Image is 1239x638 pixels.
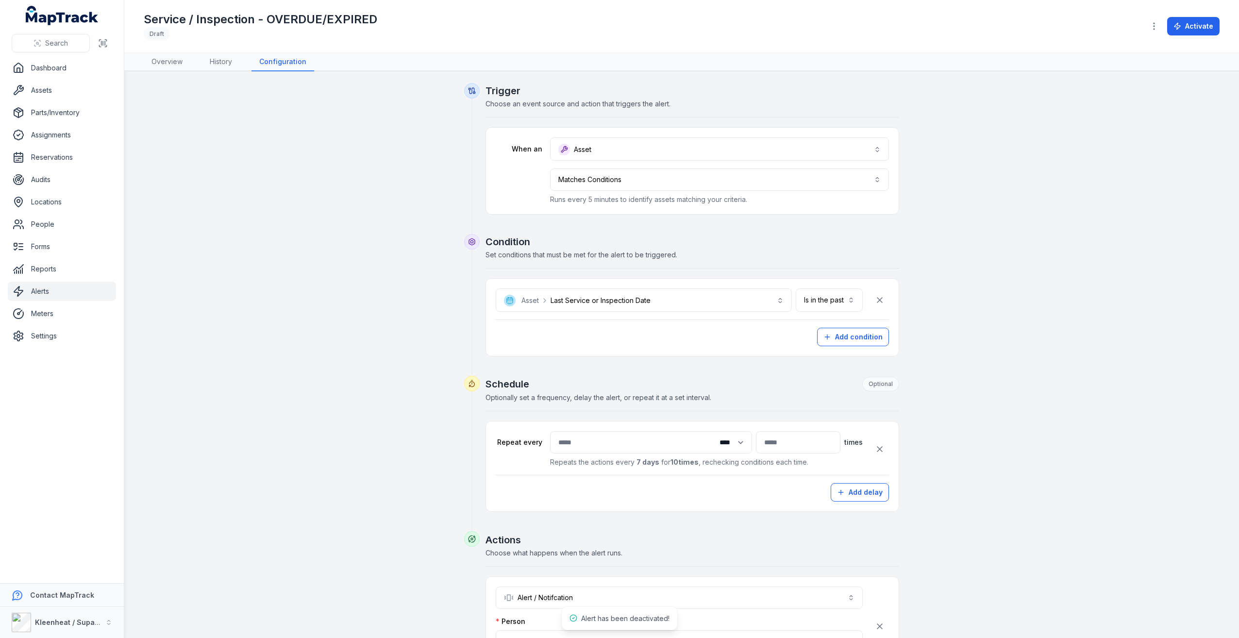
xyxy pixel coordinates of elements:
div: Optional [862,377,899,391]
button: Activate [1167,17,1220,35]
button: Search [12,34,90,52]
strong: 7 days [636,458,659,466]
a: Dashboard [8,58,116,78]
h2: Schedule [486,377,899,391]
label: Person [496,617,525,626]
strong: Kleenheat / Supagas [35,618,107,626]
a: Configuration [251,53,314,71]
p: Runs every 5 minutes to identify assets matching your criteria. [550,195,889,204]
button: Add condition [817,328,889,346]
h2: Trigger [486,84,899,98]
button: Alert / Notifcation [496,587,863,609]
a: Reservations [8,148,116,167]
a: People [8,215,116,234]
h2: Actions [486,533,899,547]
span: Choose what happens when the alert runs. [486,549,622,557]
button: Add delay [831,483,889,502]
h2: Condition [486,235,899,249]
span: Search [45,38,68,48]
span: Optionally set a frequency, delay the alert, or repeat it at a set interval. [486,393,711,402]
p: Repeats the actions every for , rechecking conditions each time. [550,457,863,467]
h1: Service / Inspection - OVERDUE/EXPIRED [144,12,377,27]
span: times [844,437,863,447]
a: Assets [8,81,116,100]
button: Asset [550,137,889,161]
a: Assignments [8,125,116,145]
a: Alerts [8,282,116,301]
a: History [202,53,240,71]
button: Matches Conditions [550,168,889,191]
span: Choose an event source and action that triggers the alert. [486,100,670,108]
a: Settings [8,326,116,346]
label: When an [496,144,542,154]
a: Parts/Inventory [8,103,116,122]
a: Meters [8,304,116,323]
button: AssetLast Service or Inspection Date [496,288,792,312]
a: Forms [8,237,116,256]
a: Locations [8,192,116,212]
span: Alert has been deactivated! [581,614,670,622]
strong: 10 times [670,458,699,466]
a: Reports [8,259,116,279]
span: Set conditions that must be met for the alert to be triggered. [486,251,677,259]
button: Is in the past [796,288,863,312]
label: Repeat every [496,437,542,447]
div: Draft [144,27,170,41]
strong: Contact MapTrack [30,591,94,599]
a: Overview [144,53,190,71]
a: Audits [8,170,116,189]
a: MapTrack [26,6,99,25]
